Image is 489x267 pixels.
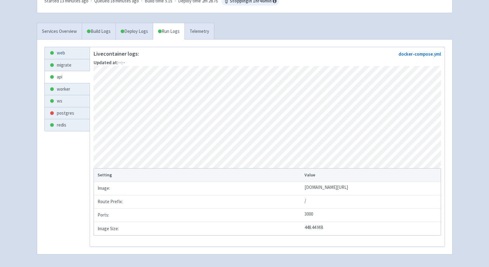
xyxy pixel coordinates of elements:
th: Setting [94,168,303,182]
td: 3000 [302,209,440,222]
a: ws [45,95,90,107]
a: migrate [45,59,90,71]
td: Ports: [94,209,303,222]
th: Value [302,168,440,182]
span: --:-- [94,60,125,65]
a: postgres [45,107,90,119]
td: Image Size: [94,222,303,235]
p: Live container logs: [94,51,139,57]
td: Image: [94,182,303,195]
a: web [45,47,90,59]
a: Telemetry [184,23,214,40]
td: 448.44 MB [302,222,440,235]
a: Build Logs [82,23,115,40]
td: [DOMAIN_NAME][URL] [302,182,440,195]
a: redis [45,119,90,131]
strong: Updated at: [94,60,118,65]
a: Services Overview [37,23,82,40]
a: api [45,71,90,83]
a: docker-compose.yml [398,51,441,57]
td: Route Prefix: [94,195,303,209]
a: Run Logs [153,23,184,40]
td: / [302,195,440,209]
a: worker [45,83,90,95]
a: Deploy Logs [115,23,153,40]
